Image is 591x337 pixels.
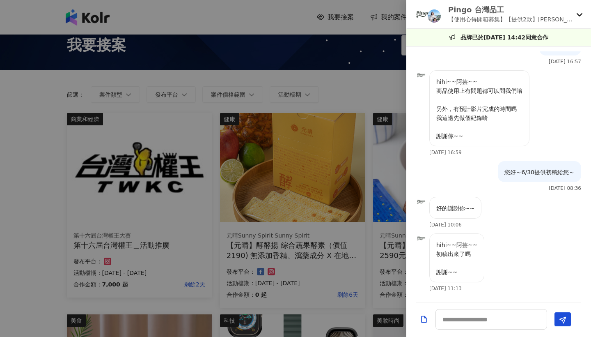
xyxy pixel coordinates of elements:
p: [DATE] 16:59 [429,150,462,155]
img: KOL Avatar [415,6,431,23]
p: [DATE] 08:36 [549,185,581,191]
p: hihi~~阿芸~~ 商品使用上有問題都可以問我們唷 另外，有預計影片完成的時間嗎 我這邊先做個紀錄唷 謝謝你~~ [436,77,522,141]
p: [DATE] 11:13 [429,286,462,291]
img: KOL Avatar [428,9,441,23]
img: KOL Avatar [416,197,426,207]
p: 您好～6/30提供初稿給您～ [504,168,575,177]
p: hihi~~阿芸~~ 初稿出來了嗎 謝謝~~ [436,240,477,277]
p: 【使用心得開箱募集】【提供2款】[PERSON_NAME]煥髮乾洗噴霧 / 乾洗髮 [448,15,573,24]
p: 好的謝謝你~~ [436,204,474,213]
p: [DATE] 16:57 [549,59,581,65]
p: [DATE] 10:06 [429,222,462,228]
p: Pingo 台灣品工 [448,5,573,15]
button: Add a file [420,312,428,327]
button: Send [554,312,571,326]
img: KOL Avatar [416,233,426,243]
img: KOL Avatar [416,70,426,80]
p: 品牌已於[DATE] 14:42同意合作 [460,33,549,42]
